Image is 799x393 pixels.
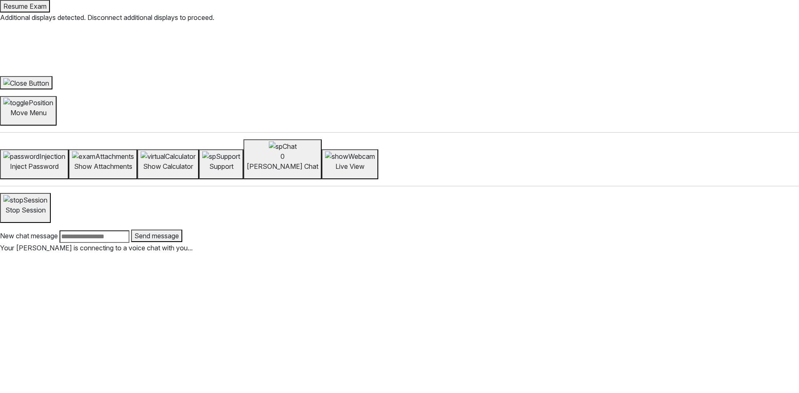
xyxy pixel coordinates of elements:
[3,78,49,88] img: Close Button
[247,161,318,171] p: [PERSON_NAME] Chat
[72,161,134,171] p: Show Attachments
[269,141,297,151] img: spChat
[3,151,65,161] img: passwordInjection
[325,151,375,161] img: showWebcam
[134,232,179,240] span: Send message
[322,149,378,179] button: Live View
[141,151,196,161] img: virtualCalculator
[199,149,243,179] button: Support
[131,230,182,242] button: Send message
[141,161,196,171] p: Show Calculator
[137,149,199,179] button: Show Calculator
[3,161,65,171] p: Inject Password
[247,151,318,161] div: 0
[202,151,240,161] img: spSupport
[69,149,137,179] button: Show Attachments
[3,205,47,215] p: Stop Session
[325,161,375,171] p: Live View
[3,98,53,108] img: togglePosition
[243,139,322,179] button: spChat0[PERSON_NAME] Chat
[3,195,47,205] img: stopSession
[202,161,240,171] p: Support
[3,108,53,118] p: Move Menu
[72,151,134,161] img: examAttachments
